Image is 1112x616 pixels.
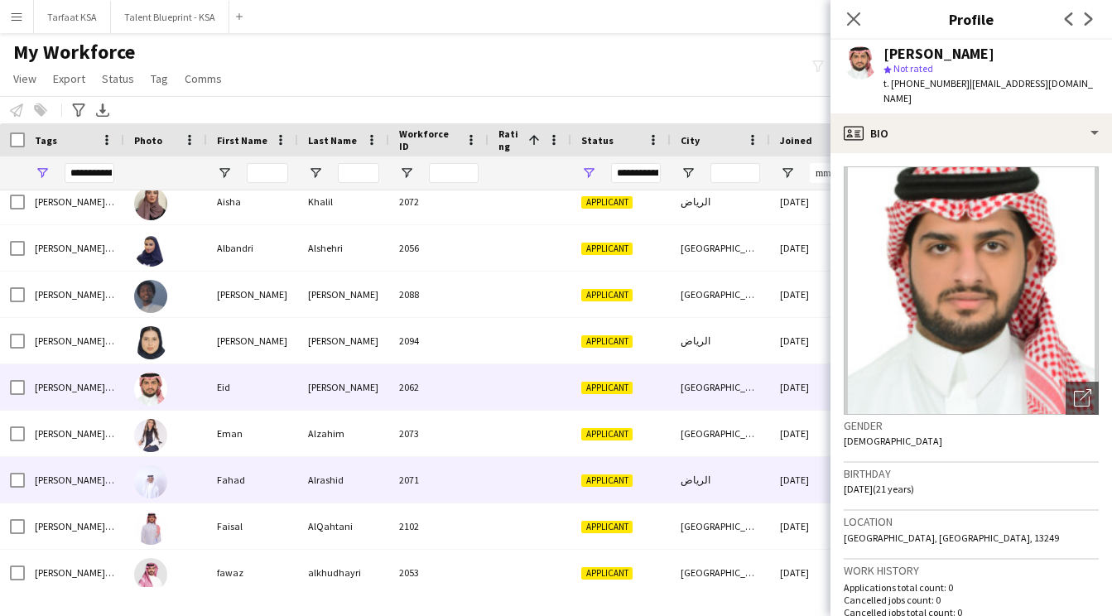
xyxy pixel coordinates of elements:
[35,166,50,180] button: Open Filter Menu
[134,280,167,313] img: Bahr Issa Musa Chad
[883,77,1093,104] span: | [EMAIL_ADDRESS][DOMAIN_NAME]
[134,187,167,220] img: Aisha Khalil
[893,62,933,75] span: Not rated
[780,134,812,147] span: Joined
[844,581,1099,594] p: Applications total count: 0
[25,364,124,410] div: [PERSON_NAME] Staff
[25,457,124,503] div: [PERSON_NAME] Staff
[25,550,124,595] div: [PERSON_NAME] Staff
[671,503,770,549] div: [GEOGRAPHIC_DATA]
[207,225,298,271] div: Albandri
[25,411,124,456] div: [PERSON_NAME] Staff
[298,411,389,456] div: Alzahim
[389,318,489,363] div: 2094
[134,326,167,359] img: Dina Altaweel
[134,134,162,147] span: Photo
[844,483,914,495] span: [DATE] (21 years)
[207,550,298,595] div: fawaz
[581,243,633,255] span: Applicant
[217,134,267,147] span: First Name
[581,166,596,180] button: Open Filter Menu
[134,373,167,406] img: Eid Alsubaie
[581,335,633,348] span: Applicant
[581,134,614,147] span: Status
[671,364,770,410] div: [GEOGRAPHIC_DATA]
[429,163,479,183] input: Workforce ID Filter Input
[25,272,124,317] div: [PERSON_NAME] Staff
[399,166,414,180] button: Open Filter Menu
[35,134,57,147] span: Tags
[671,457,770,503] div: الرياض
[830,113,1112,153] div: Bio
[770,550,869,595] div: [DATE]
[671,272,770,317] div: [GEOGRAPHIC_DATA]
[389,225,489,271] div: 2056
[770,225,869,271] div: [DATE]
[207,411,298,456] div: Eman
[46,68,92,89] a: Export
[217,166,232,180] button: Open Filter Menu
[298,364,389,410] div: [PERSON_NAME]
[53,71,85,86] span: Export
[389,503,489,549] div: 2102
[25,503,124,549] div: [PERSON_NAME] Staff
[671,225,770,271] div: [GEOGRAPHIC_DATA]
[830,8,1112,30] h3: Profile
[770,318,869,363] div: [DATE]
[389,179,489,224] div: 2072
[844,514,1099,529] h3: Location
[298,318,389,363] div: [PERSON_NAME]
[770,503,869,549] div: [DATE]
[770,272,869,317] div: [DATE]
[389,411,489,456] div: 2073
[581,289,633,301] span: Applicant
[298,272,389,317] div: [PERSON_NAME]
[389,272,489,317] div: 2088
[844,594,1099,606] p: Cancelled jobs count: 0
[7,68,43,89] a: View
[844,466,1099,481] h3: Birthday
[671,318,770,363] div: الرياض
[69,100,89,120] app-action-btn: Advanced filters
[581,428,633,440] span: Applicant
[671,550,770,595] div: [GEOGRAPHIC_DATA]
[93,100,113,120] app-action-btn: Export XLSX
[389,364,489,410] div: 2062
[810,163,859,183] input: Joined Filter Input
[308,166,323,180] button: Open Filter Menu
[1066,382,1099,415] div: Open photos pop-in
[581,196,633,209] span: Applicant
[844,563,1099,578] h3: Work history
[844,166,1099,415] img: Crew avatar or photo
[681,166,696,180] button: Open Filter Menu
[207,318,298,363] div: [PERSON_NAME]
[883,77,970,89] span: t. [PHONE_NUMBER]
[389,457,489,503] div: 2071
[207,272,298,317] div: [PERSON_NAME]
[770,411,869,456] div: [DATE]
[134,558,167,591] img: fawaz alkhudhayri
[844,532,1059,544] span: [GEOGRAPHIC_DATA], [GEOGRAPHIC_DATA], 13249
[844,435,942,447] span: [DEMOGRAPHIC_DATA]
[34,1,111,33] button: Tarfaat KSA
[151,71,168,86] span: Tag
[102,71,134,86] span: Status
[207,364,298,410] div: Eid
[95,68,141,89] a: Status
[844,418,1099,433] h3: Gender
[710,163,760,183] input: City Filter Input
[298,550,389,595] div: alkhudhayri
[144,68,175,89] a: Tag
[207,503,298,549] div: Faisal
[399,128,459,152] span: Workforce ID
[671,179,770,224] div: الرياض
[247,163,288,183] input: First Name Filter Input
[581,521,633,533] span: Applicant
[134,419,167,452] img: Eman Alzahim
[298,503,389,549] div: AlQahtani
[185,71,222,86] span: Comms
[134,233,167,267] img: Albandri Alshehri
[389,550,489,595] div: 2053
[134,465,167,498] img: Fahad Alrashid
[298,179,389,224] div: Khalil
